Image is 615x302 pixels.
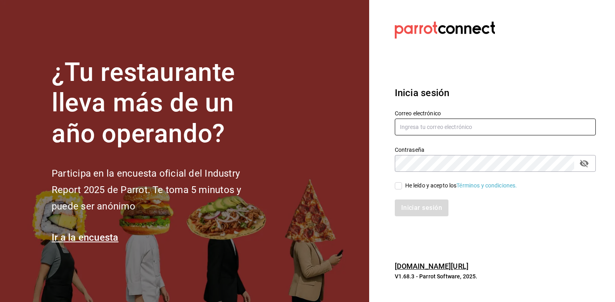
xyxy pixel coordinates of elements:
[52,232,119,243] a: Ir a la encuesta
[577,157,591,170] button: passwordField
[395,147,596,152] label: Contraseña
[395,86,596,100] h3: Inicia sesión
[395,110,596,116] label: Correo electrónico
[395,272,596,280] p: V1.68.3 - Parrot Software, 2025.
[52,165,268,214] h2: Participa en la encuesta oficial del Industry Report 2025 de Parrot. Te toma 5 minutos y puede se...
[395,262,468,270] a: [DOMAIN_NAME][URL]
[405,181,517,190] div: He leído y acepto los
[395,119,596,135] input: Ingresa tu correo electrónico
[52,57,268,149] h1: ¿Tu restaurante lleva más de un año operando?
[456,182,517,189] a: Términos y condiciones.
